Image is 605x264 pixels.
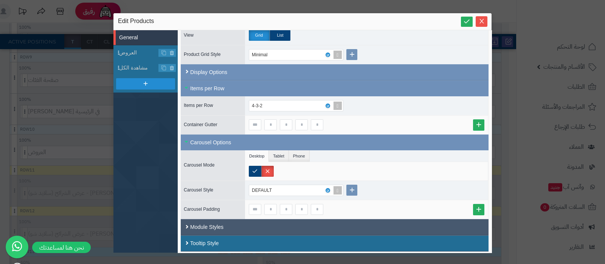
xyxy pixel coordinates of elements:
[476,16,487,27] button: Close
[184,32,194,38] span: View
[113,30,178,45] li: General
[289,150,310,162] li: Phone
[184,52,220,57] span: Product Grid Style
[252,100,270,111] div: 4-3-2
[184,207,220,212] span: Carousel Padding
[270,30,290,41] label: List
[119,64,159,72] span: مشاهدة الكل
[181,235,489,252] div: Tooltip Style
[181,64,489,80] div: Display Options
[184,187,213,193] span: Carousel Style
[252,185,279,196] div: DEFAULT
[184,103,213,108] span: Items per Row
[181,219,489,235] div: Module Styles
[245,150,269,162] li: Desktop
[252,49,275,60] div: Minimal
[184,122,217,127] span: Container Gutter
[118,17,154,26] span: Edit Products
[269,150,289,162] li: Tablet
[181,134,489,150] div: Carousel Options
[119,49,159,57] span: العروض
[249,30,270,41] label: Grid
[184,162,214,168] span: Carousel Mode
[181,80,489,96] div: Items per Row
